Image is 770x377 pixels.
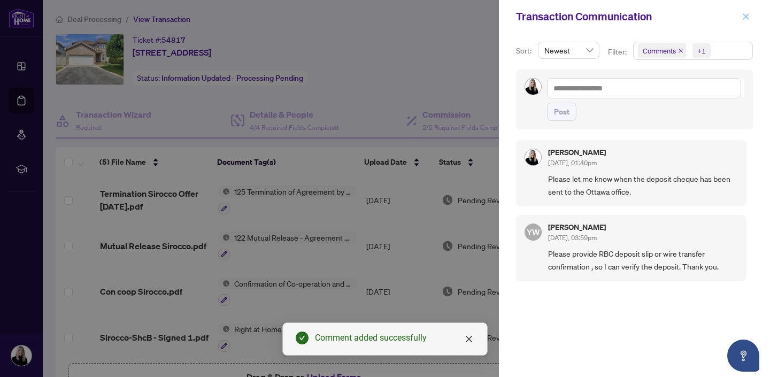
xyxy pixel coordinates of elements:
div: Comment added successfully [315,332,474,344]
span: close [465,335,473,343]
span: Comments [638,43,686,58]
span: [DATE], 03:59pm [548,234,597,242]
h5: [PERSON_NAME] [548,149,606,156]
span: Please let me know when the deposit cheque has been sent to the Ottawa office. [548,173,738,198]
span: Please provide RBC deposit slip or wire transfer confirmation , so I can verify the deposit. Than... [548,248,738,273]
span: close [742,13,750,20]
a: Close [463,333,475,345]
span: [DATE], 01:40pm [548,159,597,167]
span: close [678,48,683,53]
span: Newest [544,42,593,58]
h5: [PERSON_NAME] [548,224,606,231]
span: Comments [643,45,676,56]
button: Post [547,103,576,121]
div: +1 [697,45,706,56]
span: YW [527,226,540,238]
div: Transaction Communication [516,9,739,25]
button: Open asap [727,340,759,372]
p: Sort: [516,45,534,57]
p: Filter: [608,46,628,58]
span: check-circle [296,332,309,344]
img: Profile Icon [525,79,541,95]
img: Profile Icon [525,149,541,165]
